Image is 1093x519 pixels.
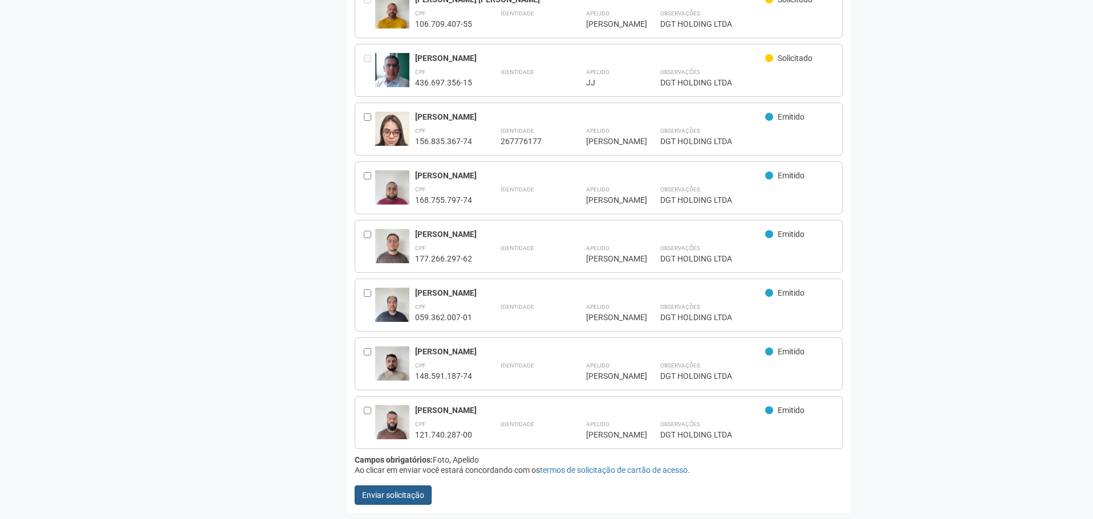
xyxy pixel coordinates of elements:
[660,77,834,88] div: DGT HOLDING LTDA
[586,254,632,264] div: [PERSON_NAME]
[415,362,426,369] strong: CPF
[660,195,834,205] div: DGT HOLDING LTDA
[501,304,534,310] strong: Identidade
[375,288,409,333] img: user.jpg
[660,19,834,29] div: DGT HOLDING LTDA
[586,77,632,88] div: JJ
[660,254,834,264] div: DGT HOLDING LTDA
[660,128,700,134] strong: Observações
[778,347,804,356] span: Emitido
[415,170,766,181] div: [PERSON_NAME]
[415,254,472,264] div: 177.266.297-62
[586,430,632,440] div: [PERSON_NAME]
[660,421,700,427] strong: Observações
[586,69,610,75] strong: Apelido
[586,136,632,146] div: [PERSON_NAME]
[660,430,834,440] div: DGT HOLDING LTDA
[586,362,610,369] strong: Apelido
[415,112,766,122] div: [PERSON_NAME]
[778,54,812,63] span: Solicitado
[586,245,610,251] strong: Apelido
[501,136,558,146] div: 267776177
[415,346,766,357] div: [PERSON_NAME]
[660,312,834,322] div: DGT HOLDING LTDA
[415,304,426,310] strong: CPF
[415,288,766,298] div: [PERSON_NAME]
[501,186,534,193] strong: Identidade
[355,465,843,475] div: Ao clicar em enviar você estará concordando com os .
[586,421,610,427] strong: Apelido
[778,288,804,297] span: Emitido
[375,170,409,216] img: user.jpg
[660,136,834,146] div: DGT HOLDING LTDA
[415,371,472,381] div: 148.591.187-74
[415,53,766,63] div: [PERSON_NAME]
[415,10,426,17] strong: CPF
[415,405,766,415] div: [PERSON_NAME]
[355,455,433,464] strong: Campos obrigatórios:
[778,171,804,180] span: Emitido
[586,186,610,193] strong: Apelido
[415,136,472,146] div: 156.835.367-74
[586,195,632,205] div: [PERSON_NAME]
[660,371,834,381] div: DGT HOLDING LTDA
[415,128,426,134] strong: CPF
[586,371,632,381] div: [PERSON_NAME]
[778,112,804,121] span: Emitido
[540,465,688,475] a: termos de solicitação de cartão de acesso
[364,53,375,88] div: Entre em contato com a Aministração para solicitar o cancelamento ou 2a via
[375,112,409,166] img: user.jpg
[660,10,700,17] strong: Observações
[778,230,804,239] span: Emitido
[415,69,426,75] strong: CPF
[586,128,610,134] strong: Apelido
[375,53,409,87] img: user.jpg
[415,19,472,29] div: 106.709.407-55
[355,455,843,465] div: Foto, Apelido
[375,405,409,451] img: user.jpg
[778,406,804,415] span: Emitido
[501,421,534,427] strong: Identidade
[415,312,472,322] div: 059.362.007-01
[355,485,432,505] button: Enviar solicitação
[660,69,700,75] strong: Observações
[415,421,426,427] strong: CPF
[501,245,534,251] strong: Identidade
[586,304,610,310] strong: Apelido
[586,10,610,17] strong: Apelido
[660,186,700,193] strong: Observações
[586,19,632,29] div: [PERSON_NAME]
[415,77,472,88] div: 436.697.356-15
[375,346,409,392] img: user.jpg
[660,362,700,369] strong: Observações
[660,304,700,310] strong: Observações
[415,186,426,193] strong: CPF
[415,245,426,251] strong: CPF
[415,195,472,205] div: 168.755.797-74
[501,128,534,134] strong: Identidade
[415,229,766,239] div: [PERSON_NAME]
[660,245,700,251] strong: Observações
[415,430,472,440] div: 121.740.287-00
[501,69,534,75] strong: Identidade
[501,362,534,369] strong: Identidade
[586,312,632,322] div: [PERSON_NAME]
[501,10,534,17] strong: Identidade
[375,229,409,275] img: user.jpg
